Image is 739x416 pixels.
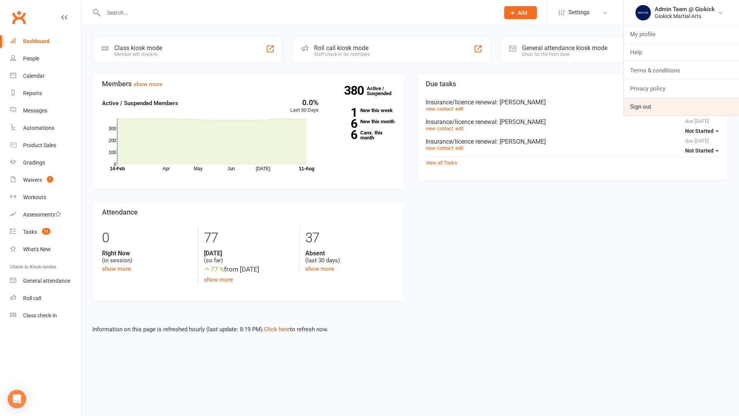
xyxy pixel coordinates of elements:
a: 380Active / Suspended [367,80,401,102]
div: Admin Team @ Giokick [655,6,715,13]
div: Assessments [23,211,61,218]
div: 77 [204,226,294,250]
a: Clubworx [9,8,28,27]
strong: 1 [330,107,357,118]
div: Insurance/licence renewal [426,99,719,106]
div: Insurance/licence renewal [426,118,719,126]
a: Product Sales [10,137,81,154]
div: Staff check-in for members [314,52,370,57]
div: 37 [305,226,395,250]
a: My profile [624,25,739,43]
a: Assessments [10,206,81,223]
div: Automations [23,125,54,131]
a: Reports [10,85,81,102]
a: show more [305,265,334,272]
a: Click here [264,326,290,333]
a: show more [204,276,233,283]
div: (in session) [102,250,192,264]
strong: Absent [305,250,395,257]
a: 6New this month [330,119,395,124]
span: 11 [42,228,50,235]
h3: Due tasks [426,80,719,88]
a: View all Tasks [426,160,457,166]
div: People [23,55,39,62]
a: Waivers 1 [10,171,81,189]
a: Automations [10,119,81,137]
div: Tasks [23,229,37,235]
a: Terms & conditions [624,62,739,79]
a: edit [455,145,463,151]
span: : [PERSON_NAME] [497,138,546,145]
a: Dashboard [10,33,81,50]
div: Great for the front desk [522,52,607,57]
span: Not Started [685,148,714,154]
div: What's New [23,246,51,252]
div: Product Sales [23,142,56,148]
a: Tasks 11 [10,223,81,241]
button: Not Started [685,124,719,138]
input: Search... [101,7,494,18]
div: Information on this page is refreshed hourly (last update: 8:19 PM). to refresh now. [82,314,739,334]
a: view contact [426,126,453,131]
div: Class kiosk mode [114,44,162,52]
div: 0.0% [290,99,319,106]
a: Calendar [10,67,81,85]
span: Add [518,10,527,16]
div: Roll call [23,295,41,301]
div: Workouts [23,194,46,200]
div: Insurance/licence renewal [426,138,719,145]
h3: Members [102,80,395,88]
strong: Right Now [102,250,192,257]
img: thumb_image1695682323.png [635,5,651,20]
a: Gradings [10,154,81,171]
strong: 6 [330,118,357,129]
a: What's New [10,241,81,258]
div: 0 [102,226,192,250]
strong: [DATE] [204,250,294,257]
div: Calendar [23,73,45,79]
span: 77 % [204,265,224,273]
strong: 6 [330,129,357,141]
a: Help [624,44,739,61]
div: Gradings [23,159,45,166]
strong: 380 [344,85,367,96]
a: edit [455,126,463,131]
div: General attendance kiosk mode [522,44,607,52]
a: 1New this week [330,108,395,113]
span: 1 [47,176,53,183]
strong: Active / Suspended Members [102,100,178,107]
h3: Attendance [102,208,395,216]
a: view contact [426,106,453,112]
a: Sign out [624,98,739,116]
span: : [PERSON_NAME] [497,99,546,106]
a: edit [455,106,463,112]
a: Roll call [10,290,81,307]
span: Not Started [685,128,714,134]
div: Waivers [23,177,42,183]
a: People [10,50,81,67]
button: Add [504,6,537,19]
a: Class kiosk mode [10,307,81,324]
div: (so far) [204,250,294,264]
div: General attendance [23,278,70,284]
a: 6Canx. this month [330,130,395,140]
span: Settings [568,4,590,21]
div: (last 30 days) [305,250,395,264]
div: Messages [23,107,47,114]
div: Last 30 Days [290,99,319,114]
a: Privacy policy [624,80,739,97]
div: Open Intercom Messenger [8,390,26,408]
a: view contact [426,145,453,151]
div: Giokick Martial Arts [655,13,715,20]
div: from [DATE] [204,264,294,275]
div: Member self check-in [114,52,162,57]
button: Not Started [685,144,719,158]
div: Roll call kiosk mode [314,44,370,52]
div: Class check-in [23,312,57,319]
a: show more [102,265,131,272]
span: : [PERSON_NAME] [497,118,546,126]
a: Workouts [10,189,81,206]
a: show more [134,81,162,88]
a: General attendance kiosk mode [10,272,81,290]
div: Dashboard [23,38,50,44]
